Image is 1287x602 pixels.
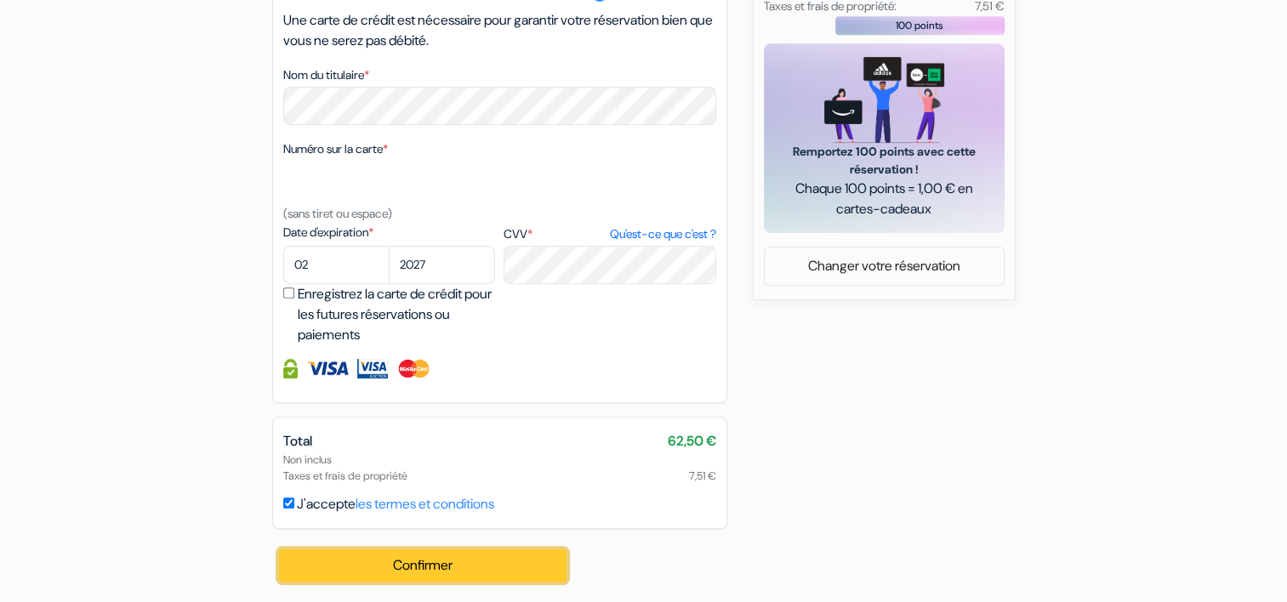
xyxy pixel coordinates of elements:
[824,57,944,143] img: gift_card_hero_new.png
[609,225,715,243] a: Qu'est-ce que c'est ?
[504,225,715,243] label: CVV
[396,359,431,378] img: Master Card
[298,284,500,345] label: Enregistrez la carte de crédit pour les futures réservations ou paiements
[283,140,388,158] label: Numéro sur la carte
[784,143,984,179] span: Remportez 100 points avec cette réservation !
[765,250,1004,282] a: Changer votre réservation
[784,179,984,219] span: Chaque 100 points = 1,00 € en cartes-cadeaux
[668,431,716,451] span: 62,50 €
[283,359,298,378] img: Information de carte de crédit entièrement encryptée et sécurisée
[283,432,312,450] span: Total
[306,359,349,378] img: Visa
[356,495,494,513] a: les termes et conditions
[297,494,494,514] label: J'accepte
[357,359,388,378] img: Visa Electron
[283,224,495,241] label: Date d'expiration
[283,451,716,484] div: Non inclus Taxes et frais de propriété
[283,10,716,51] p: Une carte de crédit est nécessaire pour garantir votre réservation bien que vous ne serez pas déb...
[283,206,392,221] small: (sans tiret ou espace)
[896,18,943,33] span: 100 points
[689,468,716,484] span: 7,51 €
[283,66,369,84] label: Nom du titulaire
[279,549,567,582] button: Confirmer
